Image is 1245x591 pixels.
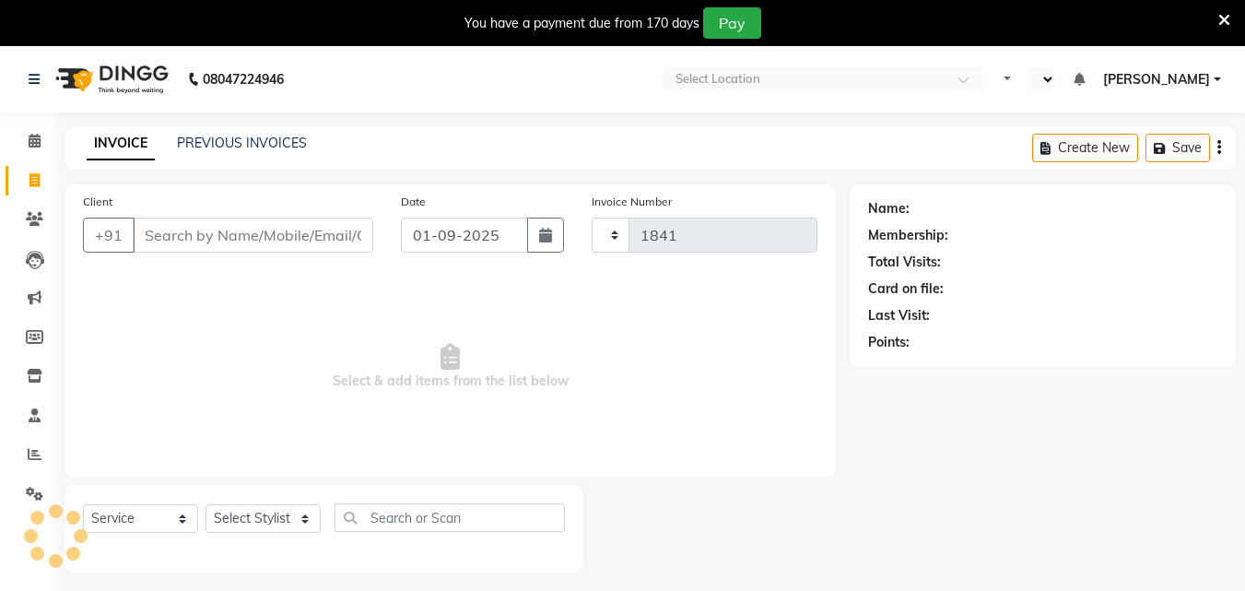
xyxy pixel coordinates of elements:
[703,7,761,39] button: Pay
[675,70,760,89] div: Select Location
[133,218,373,253] input: Search by Name/Mobile/Email/Code
[868,333,910,352] div: Points:
[868,253,941,272] div: Total Visits:
[83,194,112,210] label: Client
[203,53,284,105] b: 08047224946
[1103,70,1210,89] span: [PERSON_NAME]
[1032,134,1138,162] button: Create New
[83,275,817,459] span: Select & add items from the list below
[47,53,173,105] img: logo
[868,279,944,299] div: Card on file:
[592,194,672,210] label: Invoice Number
[868,306,930,325] div: Last Visit:
[335,503,565,532] input: Search or Scan
[868,199,910,219] div: Name:
[401,194,426,210] label: Date
[83,218,135,253] button: +91
[464,14,699,33] div: You have a payment due from 170 days
[87,127,155,160] a: INVOICE
[868,226,948,245] div: Membership:
[1145,134,1210,162] button: Save
[177,135,307,151] a: PREVIOUS INVOICES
